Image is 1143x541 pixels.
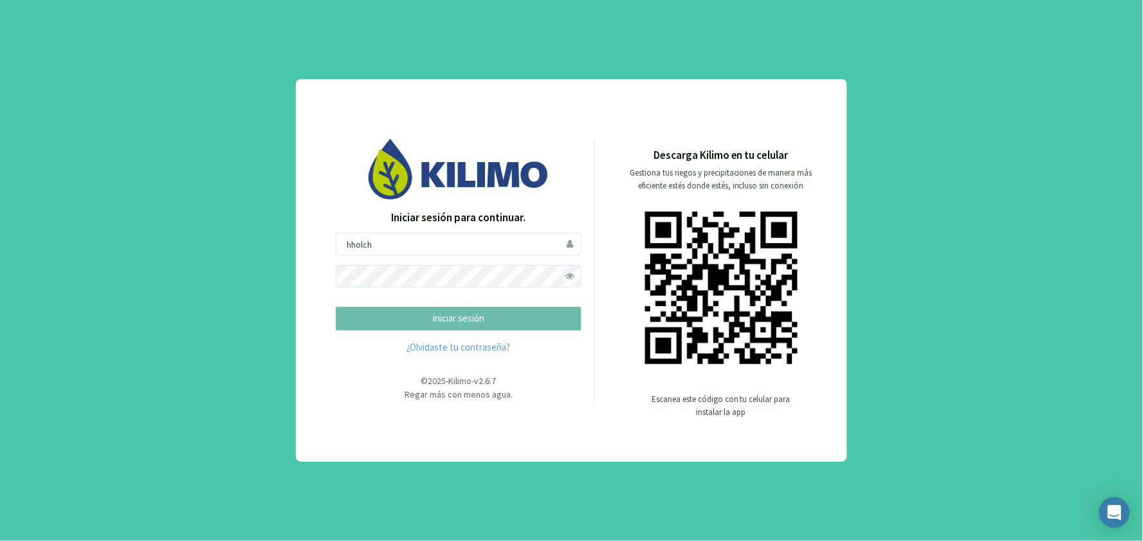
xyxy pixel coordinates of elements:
[472,375,475,387] span: -
[654,147,789,164] p: Descarga Kilimo en tu celular
[369,139,549,199] img: Image
[428,375,446,387] span: 2025
[336,340,581,355] a: ¿Olvidaste tu contraseña?
[645,212,798,364] img: qr code
[449,375,472,387] span: Kilimo
[650,393,792,419] p: Escanea este código con tu celular para instalar la app
[336,210,581,226] p: Iniciar sesión para continuar.
[475,375,497,387] span: v2.6.7
[446,375,449,387] span: -
[347,311,571,326] p: iniciar sesión
[336,233,581,255] input: Usuario
[405,389,513,400] span: Regar más con menos agua.
[421,375,428,387] span: ©
[1099,497,1130,528] div: Open Intercom Messenger
[622,167,820,192] p: Gestiona tus riegos y precipitaciones de manera más eficiente estés donde estés, incluso sin cone...
[336,307,581,331] button: iniciar sesión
